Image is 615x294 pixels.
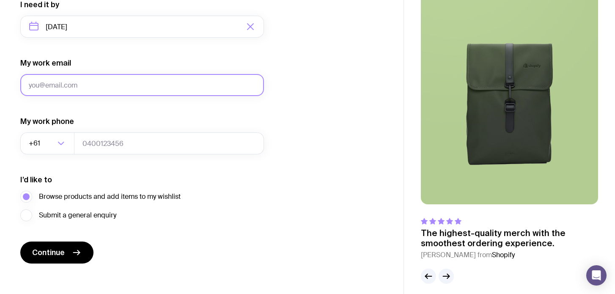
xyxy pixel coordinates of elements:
[42,132,55,154] input: Search for option
[586,265,607,286] div: Open Intercom Messenger
[20,58,71,68] label: My work email
[39,192,181,202] span: Browse products and add items to my wishlist
[421,228,598,248] p: The highest-quality merch with the smoothest ordering experience.
[20,242,93,264] button: Continue
[20,116,74,126] label: My work phone
[32,247,65,258] span: Continue
[39,210,116,220] span: Submit a general enquiry
[20,74,264,96] input: you@email.com
[74,132,264,154] input: 0400123456
[20,175,52,185] label: I’d like to
[29,132,42,154] span: +61
[492,250,515,259] span: Shopify
[20,16,264,38] input: Select a target date
[421,250,598,260] cite: [PERSON_NAME] from
[20,132,74,154] div: Search for option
